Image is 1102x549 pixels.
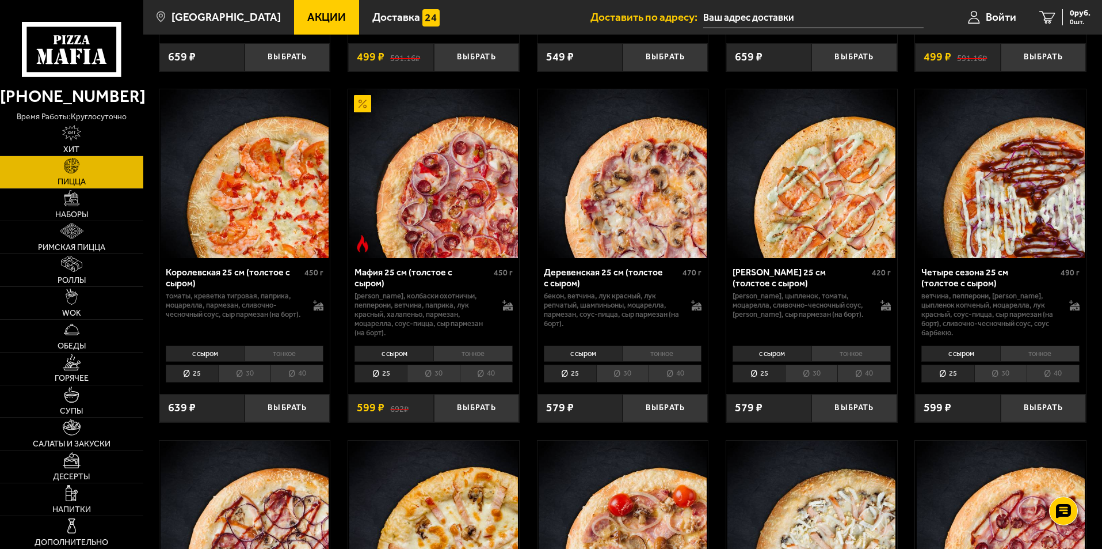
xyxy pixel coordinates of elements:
span: 659 ₽ [168,51,196,63]
input: Ваш адрес доставки [703,7,924,28]
li: 40 [270,365,323,383]
span: 420 г [872,268,891,278]
button: Выбрать [623,394,708,422]
span: Войти [986,12,1016,22]
p: [PERSON_NAME], цыпленок, томаты, моцарелла, сливочно-чесночный соус, [PERSON_NAME], сыр пармезан ... [733,291,869,319]
span: Супы [60,407,83,415]
li: тонкое [245,346,324,362]
li: с сыром [921,346,1000,362]
div: [PERSON_NAME] 25 см (толстое с сыром) [733,267,869,289]
li: 30 [785,365,837,383]
div: Королевская 25 см (толстое с сыром) [166,267,302,289]
li: тонкое [1000,346,1080,362]
li: 40 [649,365,701,383]
img: Королевская 25 см (толстое с сыром) [161,89,329,258]
span: Пицца [58,178,86,186]
span: Римская пицца [38,244,105,252]
li: 25 [166,365,218,383]
span: 549 ₽ [546,51,574,63]
a: Деревенская 25 см (толстое с сыром) [537,89,708,258]
span: 490 г [1061,268,1080,278]
span: Дополнительно [35,539,108,547]
span: 599 ₽ [357,402,384,414]
a: Королевская 25 см (толстое с сыром) [159,89,330,258]
img: Деревенская 25 см (толстое с сыром) [539,89,707,258]
span: 499 ₽ [924,51,951,63]
span: 470 г [682,268,701,278]
span: 450 г [304,268,323,278]
button: Выбрать [1001,394,1086,422]
button: Выбрать [434,43,519,71]
span: Акции [307,12,346,22]
span: Обеды [58,342,86,350]
img: Острое блюдо [354,235,371,252]
p: [PERSON_NAME], колбаски охотничьи, пепперони, ветчина, паприка, лук красный, халапеньо, пармезан,... [354,291,491,338]
li: 30 [407,365,459,383]
button: Выбрать [623,43,708,71]
li: тонкое [811,346,891,362]
span: Десерты [53,473,90,481]
span: 499 ₽ [357,51,384,63]
button: Выбрать [811,394,897,422]
p: томаты, креветка тигровая, паприка, моцарелла, пармезан, сливочно-чесночный соус, сыр пармезан (н... [166,291,302,319]
li: 40 [1027,365,1080,383]
div: Деревенская 25 см (толстое с сыром) [544,267,680,289]
span: Роллы [58,277,86,285]
li: 40 [460,365,513,383]
span: Доставить по адресу: [590,12,703,22]
img: 15daf4d41897b9f0e9f617042186c801.svg [422,9,440,26]
span: [GEOGRAPHIC_DATA] [171,12,281,22]
li: 30 [596,365,649,383]
span: Салаты и закуски [33,440,110,448]
li: 30 [974,365,1027,383]
li: 25 [921,365,974,383]
button: Выбрать [434,394,519,422]
span: 579 ₽ [546,402,574,414]
p: бекон, ветчина, лук красный, лук репчатый, шампиньоны, моцарелла, пармезан, соус-пицца, сыр парме... [544,291,680,328]
button: Выбрать [245,394,330,422]
s: 692 ₽ [390,402,409,414]
span: Наборы [55,211,88,219]
li: с сыром [354,346,433,362]
span: 0 руб. [1070,9,1090,17]
div: Мафия 25 см (толстое с сыром) [354,267,491,289]
span: 450 г [494,268,513,278]
span: 0 шт. [1070,18,1090,25]
button: Выбрать [1001,43,1086,71]
span: Напитки [52,506,91,514]
li: с сыром [544,346,623,362]
li: 30 [218,365,270,383]
li: тонкое [622,346,701,362]
button: Выбрать [245,43,330,71]
span: Доставка [372,12,420,22]
li: тонкое [433,346,513,362]
li: 40 [837,365,890,383]
span: 579 ₽ [735,402,762,414]
a: Четыре сезона 25 см (толстое с сыром) [915,89,1086,258]
li: с сыром [166,346,245,362]
img: Четыре сезона 25 см (толстое с сыром) [917,89,1085,258]
span: Горячее [55,374,89,383]
a: АкционныйОстрое блюдоМафия 25 см (толстое с сыром) [348,89,519,258]
span: 639 ₽ [168,402,196,414]
li: 25 [733,365,785,383]
li: с сыром [733,346,811,362]
li: 25 [544,365,596,383]
div: Четыре сезона 25 см (толстое с сыром) [921,267,1058,289]
span: 659 ₽ [735,51,762,63]
img: Мафия 25 см (толстое с сыром) [349,89,517,258]
li: 25 [354,365,407,383]
p: ветчина, пепперони, [PERSON_NAME], цыпленок копченый, моцарелла, лук красный, соус-пицца, сыр пар... [921,291,1058,338]
span: Хит [63,146,79,154]
span: WOK [62,309,81,317]
img: Акционный [354,95,371,112]
s: 591.16 ₽ [957,51,987,63]
button: Выбрать [811,43,897,71]
s: 591.16 ₽ [390,51,420,63]
img: Чикен Ранч 25 см (толстое с сыром) [727,89,895,258]
a: Чикен Ранч 25 см (толстое с сыром) [726,89,897,258]
span: 599 ₽ [924,402,951,414]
